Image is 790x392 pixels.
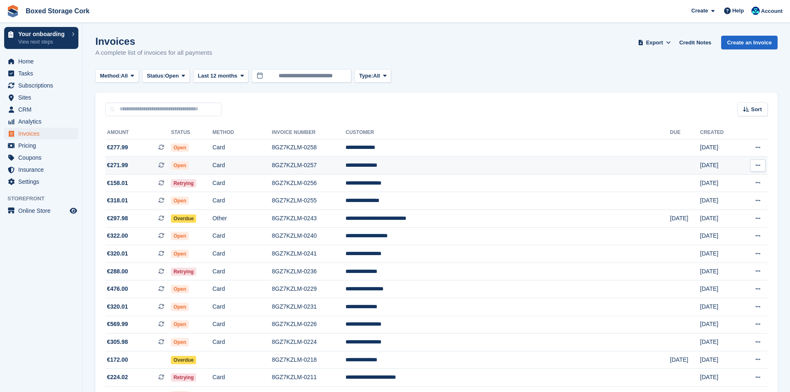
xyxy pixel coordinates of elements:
[670,126,700,139] th: Due
[171,320,189,329] span: Open
[107,214,128,223] span: €297.98
[107,285,128,293] span: €476.00
[68,206,78,216] a: Preview store
[193,69,248,83] button: Last 12 months
[171,250,189,258] span: Open
[107,338,128,346] span: €305.98
[4,128,78,139] a: menu
[700,227,739,245] td: [DATE]
[4,27,78,49] a: Your onboarding View next steps
[22,4,93,18] a: Boxed Storage Cork
[107,267,128,276] span: €288.00
[171,126,212,139] th: Status
[4,104,78,115] a: menu
[212,298,272,316] td: Card
[212,192,272,210] td: Card
[272,263,346,280] td: 8GZ7KZLM-0236
[95,36,212,47] h1: Invoices
[7,5,19,17] img: stora-icon-8386f47178a22dfd0bd8f6a31ec36ba5ce8667c1dd55bd0f319d3a0aa187defe.svg
[700,157,739,175] td: [DATE]
[171,144,189,152] span: Open
[272,192,346,210] td: 8GZ7KZLM-0255
[147,72,165,80] span: Status:
[142,69,190,83] button: Status: Open
[272,157,346,175] td: 8GZ7KZLM-0257
[171,197,189,205] span: Open
[700,280,739,298] td: [DATE]
[212,334,272,351] td: Card
[107,302,128,311] span: €320.01
[171,373,196,382] span: Retrying
[95,48,212,58] p: A complete list of invoices for all payments
[761,7,783,15] span: Account
[272,298,346,316] td: 8GZ7KZLM-0231
[95,69,139,83] button: Method: All
[107,161,128,170] span: €271.99
[272,280,346,298] td: 8GZ7KZLM-0229
[165,72,179,80] span: Open
[107,355,128,364] span: €172.00
[107,196,128,205] span: €318.01
[732,7,744,15] span: Help
[18,92,68,103] span: Sites
[212,316,272,334] td: Card
[105,126,171,139] th: Amount
[18,68,68,79] span: Tasks
[272,227,346,245] td: 8GZ7KZLM-0240
[18,205,68,217] span: Online Store
[107,320,128,329] span: €569.99
[107,143,128,152] span: €277.99
[272,139,346,157] td: 8GZ7KZLM-0258
[272,369,346,387] td: 8GZ7KZLM-0211
[4,56,78,67] a: menu
[700,263,739,280] td: [DATE]
[272,210,346,228] td: 8GZ7KZLM-0243
[212,280,272,298] td: Card
[107,373,128,382] span: €224.02
[18,152,68,163] span: Coupons
[272,245,346,263] td: 8GZ7KZLM-0241
[272,351,346,369] td: 8GZ7KZLM-0218
[171,338,189,346] span: Open
[171,268,196,276] span: Retrying
[212,227,272,245] td: Card
[700,334,739,351] td: [DATE]
[700,245,739,263] td: [DATE]
[171,232,189,240] span: Open
[751,105,762,114] span: Sort
[198,72,237,80] span: Last 12 months
[700,126,739,139] th: Created
[700,174,739,192] td: [DATE]
[171,179,196,187] span: Retrying
[700,192,739,210] td: [DATE]
[107,179,128,187] span: €158.01
[4,164,78,175] a: menu
[721,36,778,49] a: Create an Invoice
[171,285,189,293] span: Open
[4,92,78,103] a: menu
[676,36,715,49] a: Credit Notes
[18,56,68,67] span: Home
[100,72,121,80] span: Method:
[212,210,272,228] td: Other
[4,140,78,151] a: menu
[171,214,196,223] span: Overdue
[212,174,272,192] td: Card
[4,80,78,91] a: menu
[700,298,739,316] td: [DATE]
[171,161,189,170] span: Open
[700,210,739,228] td: [DATE]
[700,351,739,369] td: [DATE]
[4,176,78,187] a: menu
[345,126,670,139] th: Customer
[121,72,128,80] span: All
[272,316,346,334] td: 8GZ7KZLM-0226
[272,126,346,139] th: Invoice Number
[18,164,68,175] span: Insurance
[373,72,380,80] span: All
[700,369,739,387] td: [DATE]
[4,205,78,217] a: menu
[18,31,68,37] p: Your onboarding
[212,369,272,387] td: Card
[355,69,391,83] button: Type: All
